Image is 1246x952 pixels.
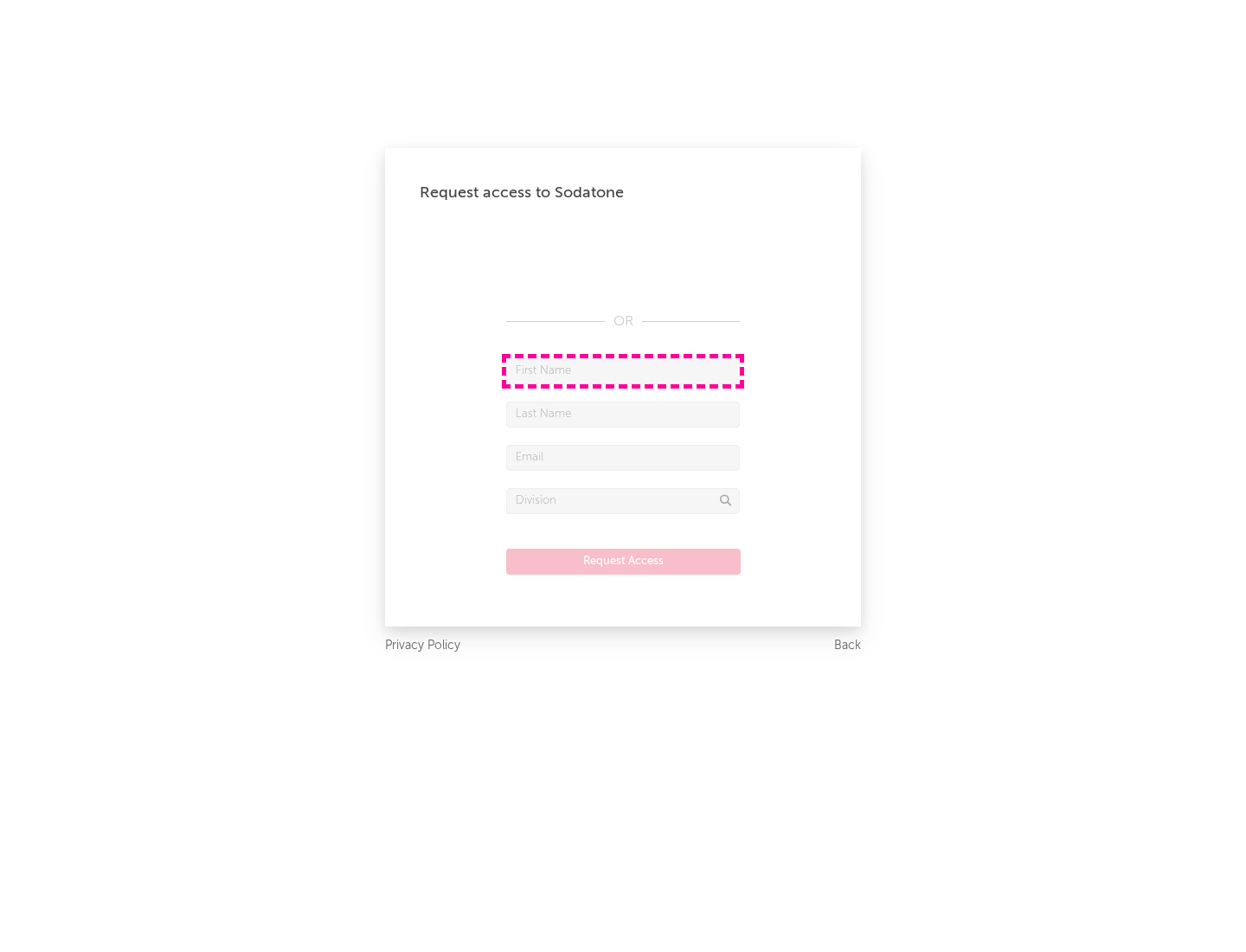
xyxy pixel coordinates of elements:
[506,312,740,332] div: OR
[385,635,460,657] a: Privacy Policy
[506,549,741,575] button: Request Access
[506,358,740,384] input: First Name
[420,183,826,203] div: Request access to Sodatone
[506,402,740,428] input: Last Name
[506,488,740,514] input: Division
[834,635,861,657] a: Back
[506,445,740,471] input: Email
